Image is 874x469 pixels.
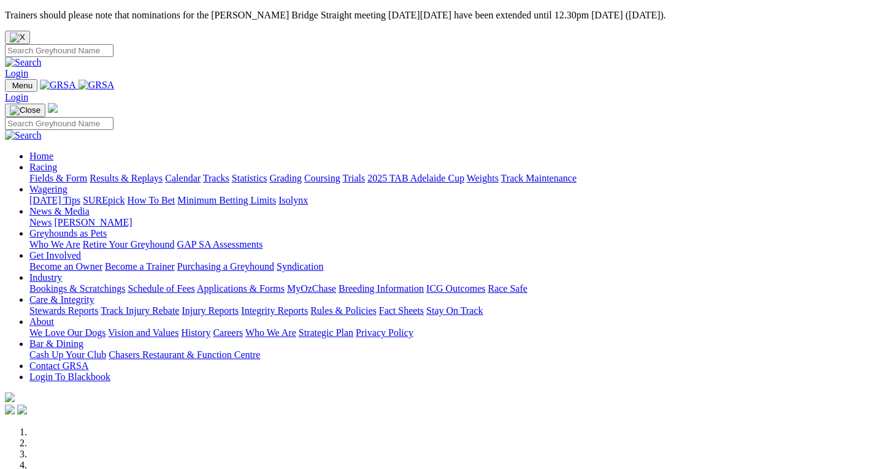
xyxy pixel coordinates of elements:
[232,173,267,183] a: Statistics
[5,130,42,141] img: Search
[79,80,115,91] img: GRSA
[241,305,308,316] a: Integrity Reports
[83,239,175,250] a: Retire Your Greyhound
[310,305,377,316] a: Rules & Policies
[29,239,869,250] div: Greyhounds as Pets
[379,305,424,316] a: Fact Sheets
[29,327,869,338] div: About
[245,327,296,338] a: Who We Are
[29,283,125,294] a: Bookings & Scratchings
[177,195,276,205] a: Minimum Betting Limits
[270,173,302,183] a: Grading
[304,173,340,183] a: Coursing
[5,79,37,92] button: Toggle navigation
[105,261,175,272] a: Become a Trainer
[29,372,110,382] a: Login To Blackbook
[29,239,80,250] a: Who We Are
[277,261,323,272] a: Syndication
[29,305,98,316] a: Stewards Reports
[29,261,102,272] a: Become an Owner
[29,195,80,205] a: [DATE] Tips
[10,32,25,42] img: X
[181,327,210,338] a: History
[182,305,239,316] a: Injury Reports
[29,195,869,206] div: Wagering
[29,327,105,338] a: We Love Our Dogs
[177,239,263,250] a: GAP SA Assessments
[29,228,107,238] a: Greyhounds as Pets
[10,105,40,115] img: Close
[5,68,28,78] a: Login
[278,195,308,205] a: Isolynx
[101,305,179,316] a: Track Injury Rebate
[109,349,260,360] a: Chasers Restaurant & Function Centre
[426,305,483,316] a: Stay On Track
[367,173,464,183] a: 2025 TAB Adelaide Cup
[213,327,243,338] a: Careers
[488,283,527,294] a: Race Safe
[29,217,869,228] div: News & Media
[5,92,28,102] a: Login
[29,349,106,360] a: Cash Up Your Club
[29,151,53,161] a: Home
[5,104,45,117] button: Toggle navigation
[29,206,90,216] a: News & Media
[165,173,201,183] a: Calendar
[54,217,132,227] a: [PERSON_NAME]
[339,283,424,294] a: Breeding Information
[29,173,87,183] a: Fields & Form
[356,327,413,338] a: Privacy Policy
[128,283,194,294] a: Schedule of Fees
[29,162,57,172] a: Racing
[5,405,15,414] img: facebook.svg
[5,31,30,44] button: Close
[467,173,499,183] a: Weights
[197,283,285,294] a: Applications & Forms
[29,349,869,360] div: Bar & Dining
[29,173,869,184] div: Racing
[29,283,869,294] div: Industry
[287,283,336,294] a: MyOzChase
[40,80,76,91] img: GRSA
[342,173,365,183] a: Trials
[501,173,577,183] a: Track Maintenance
[29,360,88,371] a: Contact GRSA
[90,173,163,183] a: Results & Replays
[5,10,869,21] p: Trainers should please note that nominations for the [PERSON_NAME] Bridge Straight meeting [DATE]...
[29,305,869,316] div: Care & Integrity
[299,327,353,338] a: Strategic Plan
[177,261,274,272] a: Purchasing a Greyhound
[5,44,113,57] input: Search
[48,103,58,113] img: logo-grsa-white.png
[29,338,83,349] a: Bar & Dining
[128,195,175,205] a: How To Bet
[29,261,869,272] div: Get Involved
[5,117,113,130] input: Search
[29,316,54,327] a: About
[29,294,94,305] a: Care & Integrity
[5,57,42,68] img: Search
[83,195,125,205] a: SUREpick
[203,173,229,183] a: Tracks
[29,272,62,283] a: Industry
[426,283,485,294] a: ICG Outcomes
[5,392,15,402] img: logo-grsa-white.png
[29,217,52,227] a: News
[29,250,81,261] a: Get Involved
[108,327,178,338] a: Vision and Values
[29,184,67,194] a: Wagering
[17,405,27,414] img: twitter.svg
[12,81,33,90] span: Menu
